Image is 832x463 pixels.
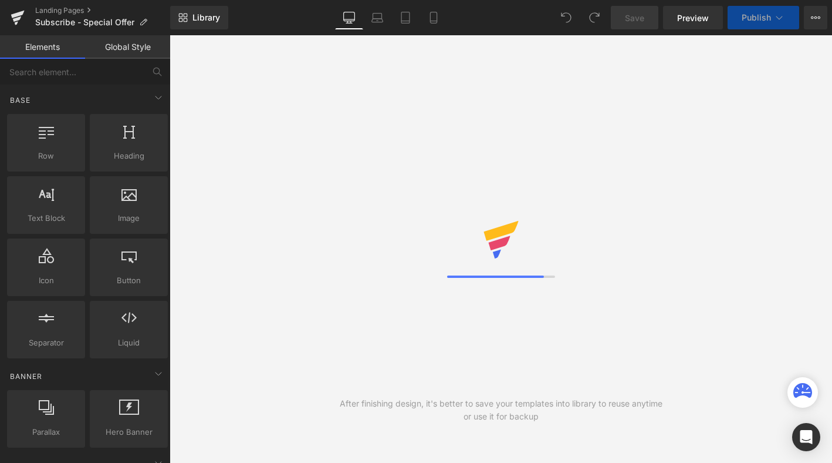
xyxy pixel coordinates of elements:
[85,35,170,59] a: Global Style
[93,337,164,349] span: Liquid
[335,6,363,29] a: Desktop
[335,397,667,423] div: After finishing design, it's better to save your templates into library to reuse anytime or use i...
[420,6,448,29] a: Mobile
[363,6,391,29] a: Laptop
[93,426,164,438] span: Hero Banner
[391,6,420,29] a: Tablet
[728,6,799,29] button: Publish
[663,6,723,29] a: Preview
[677,12,709,24] span: Preview
[192,12,220,23] span: Library
[625,12,644,24] span: Save
[11,150,82,162] span: Row
[554,6,578,29] button: Undo
[9,371,43,382] span: Banner
[792,423,820,451] div: Open Intercom Messenger
[170,6,228,29] a: New Library
[11,212,82,224] span: Text Block
[93,212,164,224] span: Image
[93,150,164,162] span: Heading
[583,6,606,29] button: Redo
[11,337,82,349] span: Separator
[35,18,134,27] span: Subscribe - Special Offer
[804,6,827,29] button: More
[35,6,170,15] a: Landing Pages
[11,274,82,287] span: Icon
[11,426,82,438] span: Parallax
[9,95,32,106] span: Base
[93,274,164,287] span: Button
[742,13,771,22] span: Publish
